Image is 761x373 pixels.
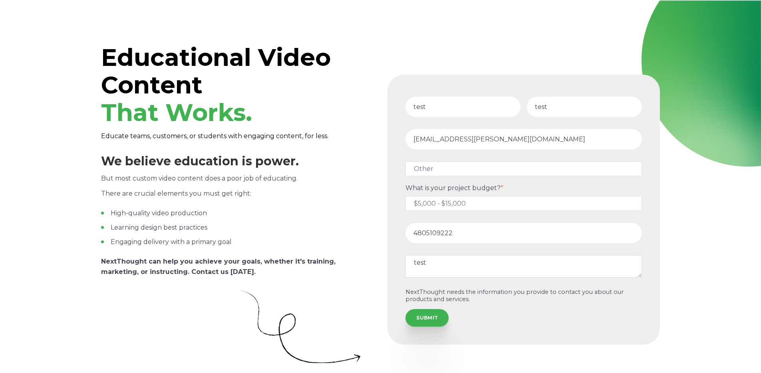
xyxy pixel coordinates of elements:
[405,309,449,327] input: SUBMIT
[405,97,521,117] input: First Name*
[405,255,642,278] textarea: test
[527,97,642,117] input: Last Name*
[101,43,331,127] span: Educational Video Content
[101,188,374,199] p: There are crucial elements you must get right:
[101,256,374,277] p: NextThought can help you achieve your goals, whether it's training, marketing, or instructing. Co...
[101,208,374,218] li: High-quality video production
[101,132,328,140] span: Educate teams, customers, or students with engaging content, for less.
[101,98,252,127] span: That Works.
[405,289,642,303] p: NextThought needs the information you provide to contact you about our products and services.
[405,129,642,149] input: Email Address*
[101,154,374,169] h3: We believe education is power.
[101,173,374,184] p: But most custom video content does a poor job of educating.
[101,237,374,247] li: Engaging delivery with a primary goal
[240,290,360,363] img: Curly Arrow
[101,223,374,232] li: Learning design best practices
[405,184,501,192] span: What is your project budget?
[405,223,642,243] input: Phone number*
